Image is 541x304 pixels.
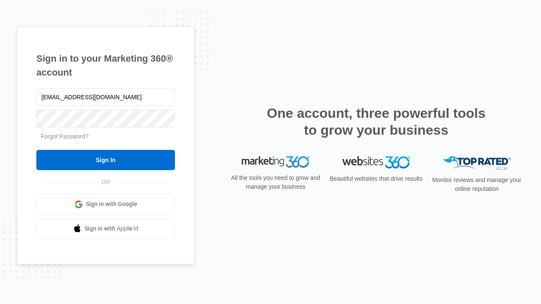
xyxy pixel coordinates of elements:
[36,52,175,79] h1: Sign in to your Marketing 360® account
[228,174,323,191] p: All the tools you need to grow and manage your business
[36,150,175,170] input: Sign In
[85,224,139,233] span: Sign in with Apple Id
[342,156,410,168] img: Websites 360
[36,194,175,214] a: Sign in with Google
[329,174,424,183] p: Beautiful websites that drive results
[96,178,116,187] span: OR
[264,105,488,138] h2: One account, three powerful tools to grow your business
[429,176,524,193] p: Monitor reviews and manage your online reputation
[242,156,309,168] img: Marketing 360
[443,156,511,170] img: Top Rated Local
[36,219,175,239] a: Sign in with Apple Id
[36,88,175,106] input: Email
[41,133,89,140] a: Forgot Password?
[86,200,137,209] span: Sign in with Google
